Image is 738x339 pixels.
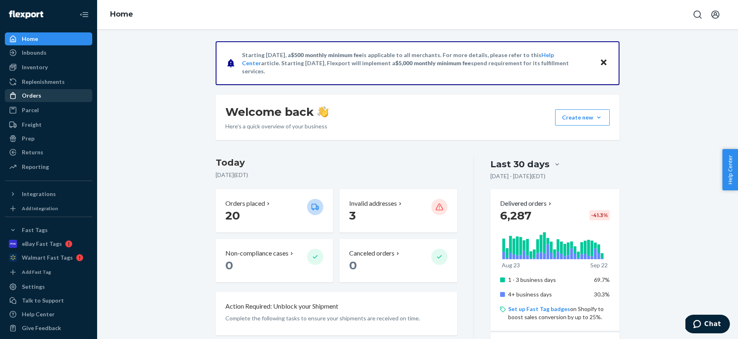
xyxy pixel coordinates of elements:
a: Set up Fast Tag badges [508,305,570,312]
iframe: Opens a widget where you can chat to one of our agents [685,315,730,335]
div: Reporting [22,163,49,171]
a: Reporting [5,160,92,173]
div: eBay Fast Tags [22,240,62,248]
div: Orders [22,92,41,100]
span: $5,000 monthly minimum fee [395,60,471,66]
button: Close Navigation [76,6,92,23]
p: Starting [DATE], a is applicable to all merchants. For more details, please refer to this article... [242,51,592,75]
span: 3 [349,209,356,222]
div: Returns [22,148,43,156]
a: Walmart Fast Tags [5,251,92,264]
div: Inventory [22,63,48,71]
span: 30.3% [594,291,610,298]
a: Add Integration [5,204,92,213]
a: Settings [5,280,92,293]
h3: Today [216,156,457,169]
a: Prep [5,132,92,145]
button: Orders placed 20 [216,189,333,232]
ol: breadcrumbs [104,3,140,26]
div: Help Center [22,310,55,318]
div: Prep [22,134,34,143]
a: Inbounds [5,46,92,59]
p: 4+ business days [508,290,588,298]
span: 69.7% [594,276,610,283]
button: Integrations [5,188,92,200]
div: Integrations [22,190,56,198]
div: Settings [22,283,45,291]
p: 1 - 3 business days [508,276,588,284]
span: $500 monthly minimum fee [291,51,362,58]
div: Home [22,35,38,43]
div: -41.3 % [590,210,610,220]
img: hand-wave emoji [317,106,329,117]
div: Give Feedback [22,324,61,332]
a: Home [5,32,92,45]
p: Invalid addresses [349,199,397,208]
a: Parcel [5,104,92,117]
a: Freight [5,118,92,131]
button: Delivered orders [500,199,553,208]
a: Inventory [5,61,92,74]
a: Replenishments [5,75,92,88]
button: Open account menu [707,6,723,23]
button: Give Feedback [5,322,92,335]
button: Help Center [722,149,738,190]
div: Freight [22,121,42,129]
button: Fast Tags [5,224,92,237]
div: Fast Tags [22,226,48,234]
p: Aug 23 [502,261,520,269]
button: Non-compliance cases 0 [216,239,333,282]
p: Sep 22 [590,261,608,269]
a: Help Center [5,308,92,321]
div: Add Fast Tag [22,269,51,275]
a: eBay Fast Tags [5,237,92,250]
p: Complete the following tasks to ensure your shipments are received on time. [225,314,447,322]
div: Parcel [22,106,39,114]
span: 6,287 [500,209,531,222]
button: Talk to Support [5,294,92,307]
button: Close [598,57,609,69]
p: on Shopify to boost sales conversion by up to 25%. [508,305,610,321]
span: 20 [225,209,240,222]
div: Last 30 days [490,158,549,171]
h1: Welcome back [225,104,329,119]
div: Walmart Fast Tags [22,254,73,262]
span: 0 [225,258,233,272]
button: Create new [555,109,610,126]
button: Open Search Box [689,6,706,23]
div: Add Integration [22,205,58,212]
a: Home [110,10,133,19]
span: 0 [349,258,357,272]
img: Flexport logo [9,11,43,19]
p: Non-compliance cases [225,249,288,258]
p: [DATE] ( EDT ) [216,171,457,179]
p: Canceled orders [349,249,394,258]
a: Add Fast Tag [5,267,92,277]
a: Orders [5,89,92,102]
div: Replenishments [22,78,65,86]
p: Action Required: Unblock your Shipment [225,302,338,311]
p: Here’s a quick overview of your business [225,122,329,130]
a: Returns [5,146,92,159]
p: [DATE] - [DATE] ( EDT ) [490,172,545,180]
p: Orders placed [225,199,265,208]
div: Talk to Support [22,296,64,305]
button: Invalid addresses 3 [339,189,457,232]
button: Canceled orders 0 [339,239,457,282]
div: Inbounds [22,49,47,57]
